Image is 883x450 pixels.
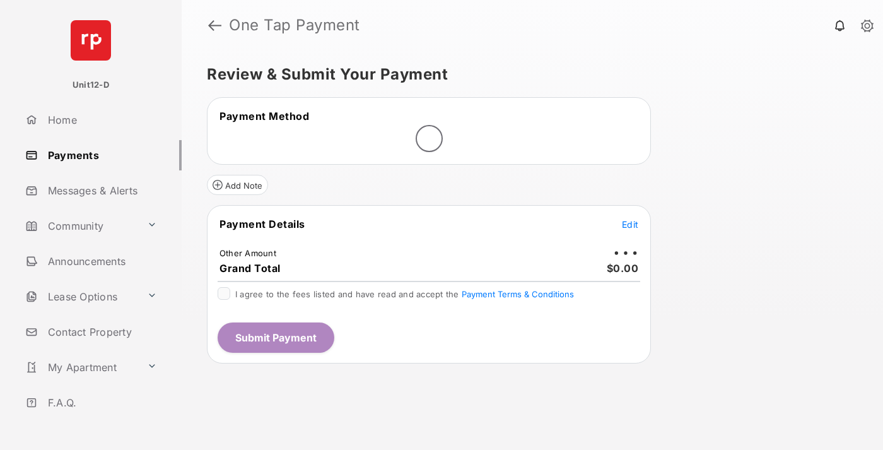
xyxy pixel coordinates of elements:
img: svg+xml;base64,PHN2ZyB4bWxucz0iaHR0cDovL3d3dy53My5vcmcvMjAwMC9zdmciIHdpZHRoPSI2NCIgaGVpZ2h0PSI2NC... [71,20,111,61]
span: Edit [622,219,638,230]
span: Payment Details [219,218,305,230]
button: I agree to the fees listed and have read and accept the [462,289,574,299]
p: Unit12-D [73,79,109,92]
button: Add Note [207,175,268,195]
strong: One Tap Payment [229,18,360,33]
span: Payment Method [219,110,309,122]
span: $0.00 [607,262,639,275]
a: Lease Options [20,281,142,312]
button: Submit Payment [218,323,334,353]
a: F.A.Q. [20,388,182,418]
button: Edit [622,218,638,230]
a: Announcements [20,246,182,276]
a: Payments [20,140,182,170]
a: Community [20,211,142,241]
span: Grand Total [219,262,281,275]
span: I agree to the fees listed and have read and accept the [235,289,574,299]
a: Messages & Alerts [20,175,182,206]
a: Contact Property [20,317,182,347]
a: My Apartment [20,352,142,382]
h5: Review & Submit Your Payment [207,67,848,82]
td: Other Amount [219,247,277,259]
a: Home [20,105,182,135]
